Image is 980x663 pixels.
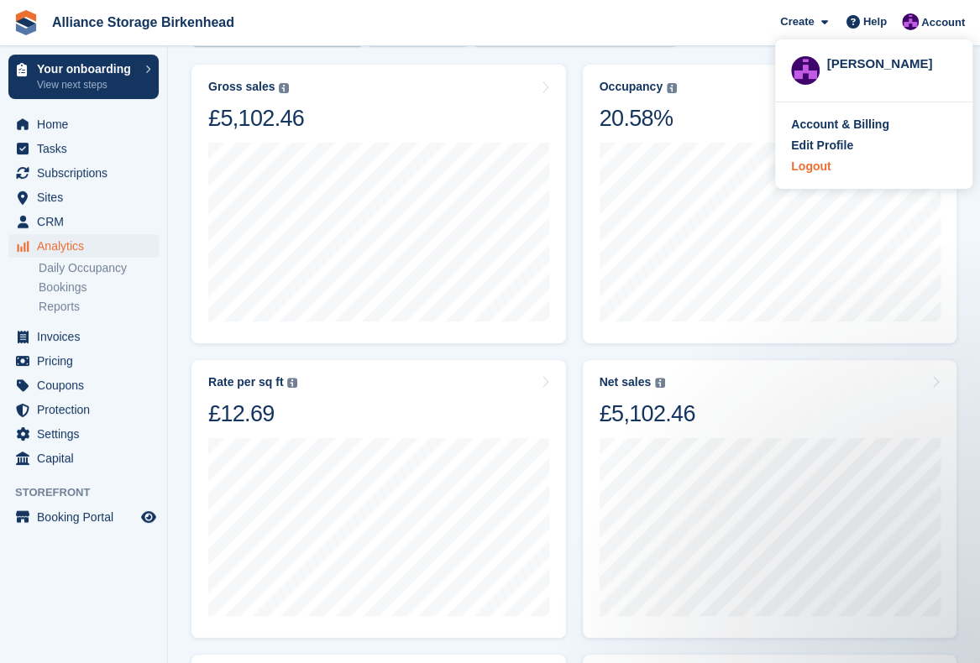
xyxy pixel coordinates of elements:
[37,505,138,529] span: Booking Portal
[208,375,283,389] div: Rate per sq ft
[8,505,159,529] a: menu
[791,116,889,133] div: Account & Billing
[37,446,138,470] span: Capital
[8,161,159,185] a: menu
[780,13,814,30] span: Create
[208,80,275,94] div: Gross sales
[37,349,138,373] span: Pricing
[655,378,665,388] img: icon-info-grey-7440780725fd019a000dd9b08b2336e03edf1995a4989e88bcd33f0948082b44.svg
[8,325,159,348] a: menu
[208,104,304,133] div: £5,102.46
[600,104,677,133] div: 20.58%
[8,398,159,421] a: menu
[8,349,159,373] a: menu
[287,378,297,388] img: icon-info-grey-7440780725fd019a000dd9b08b2336e03edf1995a4989e88bcd33f0948082b44.svg
[208,399,297,428] div: £12.69
[39,299,159,315] a: Reports
[45,8,241,36] a: Alliance Storage Birkenhead
[8,373,159,397] a: menu
[791,137,956,154] a: Edit Profile
[8,185,159,209] a: menu
[791,56,820,85] img: Romilly Norton
[8,137,159,160] a: menu
[39,279,159,295] a: Bookings
[15,484,167,501] span: Storefront
[37,325,138,348] span: Invoices
[37,161,138,185] span: Subscriptions
[39,260,159,276] a: Daily Occupancy
[37,210,138,233] span: CRM
[8,422,159,446] a: menu
[791,116,956,133] a: Account & Billing
[37,185,138,209] span: Sites
[8,234,159,258] a: menu
[863,13,887,30] span: Help
[600,399,695,428] div: £5,102.46
[826,55,956,70] div: [PERSON_NAME]
[37,398,138,421] span: Protection
[600,80,663,94] div: Occupancy
[279,83,289,93] img: icon-info-grey-7440780725fd019a000dd9b08b2336e03edf1995a4989e88bcd33f0948082b44.svg
[791,158,831,175] div: Logout
[791,137,853,154] div: Edit Profile
[37,234,138,258] span: Analytics
[37,77,137,92] p: View next steps
[37,63,137,75] p: Your onboarding
[8,446,159,470] a: menu
[600,375,651,389] div: Net sales
[8,112,159,136] a: menu
[37,112,138,136] span: Home
[667,83,677,93] img: icon-info-grey-7440780725fd019a000dd9b08b2336e03edf1995a4989e88bcd33f0948082b44.svg
[921,14,965,31] span: Account
[37,422,138,446] span: Settings
[37,373,138,397] span: Coupons
[8,55,159,99] a: Your onboarding View next steps
[8,210,159,233] a: menu
[902,13,919,30] img: Romilly Norton
[791,158,956,175] a: Logout
[139,507,159,527] a: Preview store
[13,10,39,35] img: stora-icon-8386f47178a22dfd0bd8f6a31ec36ba5ce8667c1dd55bd0f319d3a0aa187defe.svg
[37,137,138,160] span: Tasks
